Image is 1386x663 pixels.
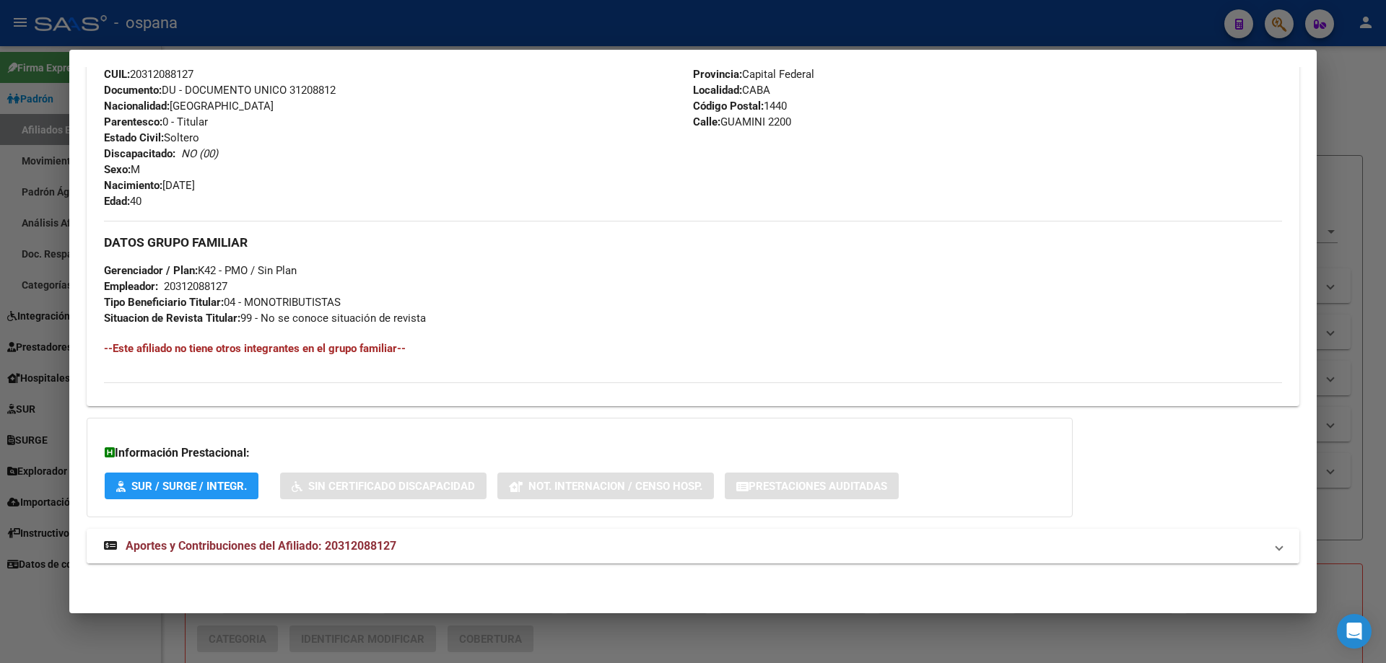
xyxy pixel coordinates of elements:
strong: Edad: [104,195,130,208]
button: SUR / SURGE / INTEGR. [105,473,258,499]
span: Sin Certificado Discapacidad [308,480,475,493]
span: CABA [693,84,770,97]
span: 40 [104,195,141,208]
span: Prestaciones Auditadas [749,480,887,493]
span: K42 - PMO / Sin Plan [104,264,297,277]
button: Sin Certificado Discapacidad [280,473,487,499]
div: Open Intercom Messenger [1337,614,1372,649]
span: Not. Internacion / Censo Hosp. [528,480,702,493]
strong: Documento: [104,84,162,97]
span: [DATE] [104,179,195,192]
strong: Empleador: [104,280,158,293]
h4: --Este afiliado no tiene otros integrantes en el grupo familiar-- [104,341,1282,356]
span: 1440 [693,100,787,113]
div: 20312088127 [164,278,227,294]
strong: Estado Civil: [104,131,164,144]
button: Prestaciones Auditadas [725,473,899,499]
h3: Información Prestacional: [105,444,1055,462]
span: 0 - Titular [104,115,208,128]
strong: Localidad: [693,84,742,97]
strong: Nacimiento: [104,179,162,192]
span: Capital Federal [693,68,814,81]
span: 04 - MONOTRIBUTISTAS [104,296,341,309]
span: SUR / SURGE / INTEGR. [131,480,247,493]
strong: Provincia: [693,68,742,81]
strong: Tipo Beneficiario Titular: [104,296,224,309]
button: Not. Internacion / Censo Hosp. [497,473,714,499]
span: 20312088127 [104,68,193,81]
span: [GEOGRAPHIC_DATA] [104,100,274,113]
strong: Parentesco: [104,115,162,128]
h3: DATOS GRUPO FAMILIAR [104,234,1282,250]
span: 99 - No se conoce situación de revista [104,312,426,325]
strong: Gerenciador / Plan: [104,264,198,277]
span: DU - DOCUMENTO UNICO 31208812 [104,84,336,97]
strong: Código Postal: [693,100,764,113]
strong: Situacion de Revista Titular: [104,312,240,325]
strong: Calle: [693,115,720,128]
mat-expansion-panel-header: Aportes y Contribuciones del Afiliado: 20312088127 [87,529,1299,563]
strong: Discapacitado: [104,147,175,160]
span: M [104,163,140,176]
span: Aportes y Contribuciones del Afiliado: 20312088127 [126,539,396,553]
strong: Sexo: [104,163,131,176]
strong: CUIL: [104,68,130,81]
span: GUAMINI 2200 [693,115,791,128]
strong: Nacionalidad: [104,100,170,113]
i: NO (00) [181,147,218,160]
span: Soltero [104,131,199,144]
